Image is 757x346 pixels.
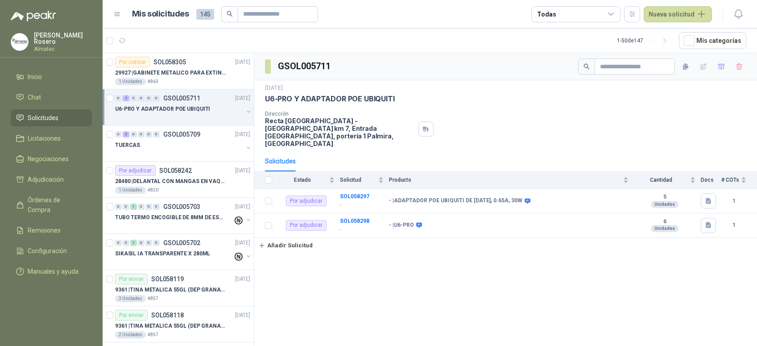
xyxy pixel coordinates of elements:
[148,295,158,302] p: 4857
[115,286,226,294] p: 9361 | TINA METALICA 55GL (DEP GRANALLA) CON TAPA
[138,131,145,138] div: 0
[148,187,158,194] p: 4820
[11,242,92,259] a: Configuración
[138,95,145,101] div: 0
[115,187,146,194] div: 1 Unidades
[123,131,129,138] div: 3
[138,204,145,210] div: 0
[151,276,184,282] p: SOL058119
[153,95,160,101] div: 0
[115,274,148,284] div: Por enviar
[340,218,369,224] b: SOL058298
[235,94,250,103] p: [DATE]
[151,312,184,318] p: SOL058118
[123,95,129,101] div: 2
[28,92,41,102] span: Chat
[148,78,158,85] p: 4863
[634,218,695,225] b: 6
[123,204,129,210] div: 0
[103,162,254,198] a: Por adjudicarSOL058242[DATE] 28480 |DELANTAL CON MANGAS EN VAQUETA1 Unidades4820
[163,204,200,210] p: GSOL005703
[389,197,522,204] b: - | ADAPTADOR POE UBIQUITI DE [DATE], 0.65A, 30W
[265,111,415,117] p: Dirección
[265,156,296,166] div: Solicitudes
[235,239,250,247] p: [DATE]
[265,94,394,104] p: U6-PRO Y ADAPTADOR POE UBIQUITI
[145,204,152,210] div: 0
[148,331,158,338] p: 4857
[634,177,688,183] span: Cantidad
[286,220,327,231] div: Por adjudicar
[11,68,92,85] a: Inicio
[115,141,140,150] p: TUERCAS
[115,295,146,302] div: 3 Unidades
[115,240,122,246] div: 0
[227,11,233,17] span: search
[277,171,340,189] th: Estado
[163,240,200,246] p: GSOL005702
[389,171,634,189] th: Producto
[679,32,746,49] button: Mís categorías
[235,203,250,211] p: [DATE]
[537,9,556,19] div: Todas
[389,222,414,229] b: - | U6-PRO
[115,201,252,230] a: 0 0 1 0 0 0 GSOL005703[DATE] TUBO TERMO ENCOGIBLE DE 8MM DE ESPESOR X 5CMS
[153,131,160,138] div: 0
[235,167,250,175] p: [DATE]
[28,72,42,82] span: Inicio
[132,8,189,21] h1: Mis solicitudes
[286,196,327,206] div: Por adjudicar
[389,177,621,183] span: Producto
[163,131,200,138] p: GSOL005709
[340,225,384,234] p: -
[28,267,79,276] span: Manuales y ayuda
[115,177,226,186] p: 28480 | DELANTAL CON MANGAS EN VAQUETA
[28,175,64,184] span: Adjudicación
[235,130,250,139] p: [DATE]
[340,193,369,200] a: SOL058297
[634,194,695,201] b: 5
[28,113,58,123] span: Solicitudes
[130,95,137,101] div: 0
[277,177,327,183] span: Estado
[115,105,210,113] p: U6-PRO Y ADAPTADOR POE UBIQUITI
[145,240,152,246] div: 0
[145,95,152,101] div: 0
[34,46,92,52] p: Almatec
[28,154,69,164] span: Negociaciones
[115,131,122,138] div: 0
[130,240,137,246] div: 1
[651,225,678,232] div: Unidades
[34,32,92,45] p: [PERSON_NAME] Rosero
[28,225,61,235] span: Remisiones
[278,59,332,73] h3: GSOL005711
[28,133,61,143] span: Licitaciones
[583,63,590,70] span: search
[721,221,746,229] b: 1
[11,89,92,106] a: Chat
[115,129,252,158] a: 0 3 0 0 0 0 GSOL005709[DATE] TUERCAS
[145,131,152,138] div: 0
[235,311,250,320] p: [DATE]
[153,59,186,65] p: SOL058305
[721,171,757,189] th: # COTs
[130,204,137,210] div: 1
[163,95,200,101] p: GSOL005711
[115,78,146,85] div: 1 Unidades
[11,11,56,21] img: Logo peakr
[138,240,145,246] div: 0
[115,95,122,101] div: 0
[130,131,137,138] div: 0
[644,6,712,22] button: Nueva solicitud
[340,201,384,209] p: -
[115,250,210,258] p: SIKASIL IA TRANSPARENTE X 280ML
[11,222,92,239] a: Remisiones
[28,195,83,215] span: Órdenes de Compra
[701,171,721,189] th: Docs
[153,204,160,210] div: 0
[11,150,92,167] a: Negociaciones
[265,84,283,92] p: [DATE]
[235,58,250,67] p: [DATE]
[11,33,28,50] img: Company Logo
